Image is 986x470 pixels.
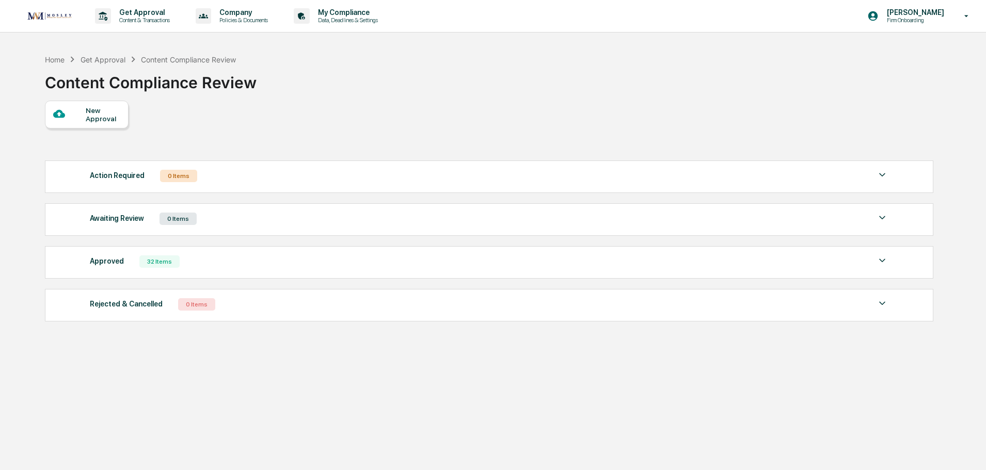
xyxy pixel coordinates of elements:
p: [PERSON_NAME] [879,8,949,17]
div: Action Required [90,169,145,182]
img: caret [876,297,888,310]
p: Company [211,8,273,17]
div: 32 Items [139,255,180,268]
div: 0 Items [160,170,197,182]
p: Content & Transactions [111,17,175,24]
div: Approved [90,254,124,268]
img: caret [876,254,888,267]
img: logo [25,9,74,23]
p: Firm Onboarding [879,17,949,24]
img: caret [876,212,888,224]
div: Get Approval [81,55,125,64]
div: Content Compliance Review [45,65,257,92]
div: 0 Items [178,298,215,311]
p: My Compliance [310,8,383,17]
div: New Approval [86,106,120,123]
div: Home [45,55,65,64]
iframe: Open customer support [953,436,981,464]
div: Awaiting Review [90,212,144,225]
p: Policies & Documents [211,17,273,24]
div: Rejected & Cancelled [90,297,163,311]
p: Data, Deadlines & Settings [310,17,383,24]
p: Get Approval [111,8,175,17]
div: 0 Items [160,213,197,225]
img: caret [876,169,888,181]
div: Content Compliance Review [141,55,236,64]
